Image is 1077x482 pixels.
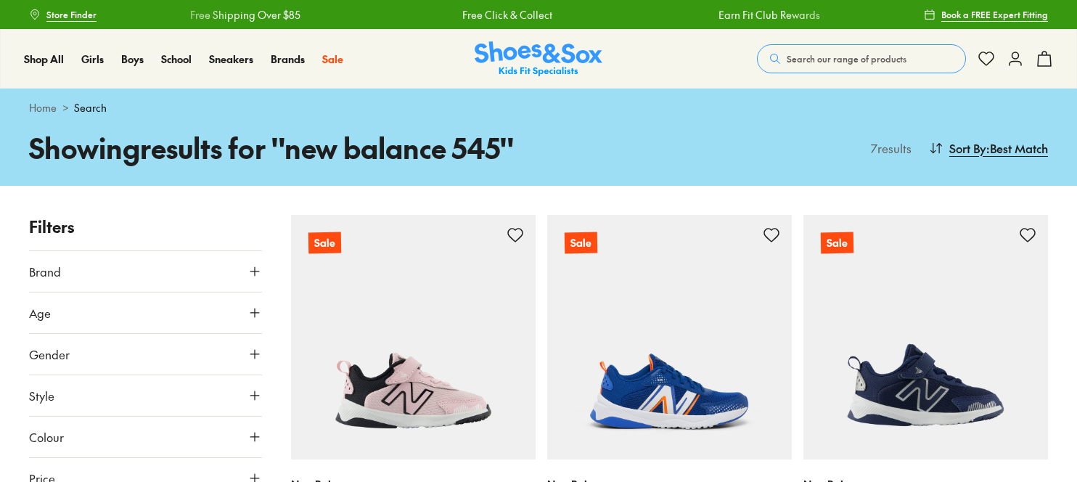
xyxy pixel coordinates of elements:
[821,232,853,254] p: Sale
[209,52,253,67] a: Sneakers
[29,251,262,292] button: Brand
[29,100,57,115] a: Home
[322,52,343,67] a: Sale
[81,52,104,67] a: Girls
[161,52,192,66] span: School
[29,428,64,446] span: Colour
[865,139,912,157] p: 7 results
[24,52,64,67] a: Shop All
[29,263,61,280] span: Brand
[29,346,70,363] span: Gender
[322,52,343,66] span: Sale
[29,334,262,375] button: Gender
[565,232,597,254] p: Sale
[462,7,552,23] a: Free Click & Collect
[29,375,262,416] button: Style
[475,41,602,77] img: SNS_Logo_Responsive.svg
[209,52,253,66] span: Sneakers
[986,139,1048,157] span: : Best Match
[24,52,64,66] span: Shop All
[924,1,1048,28] a: Book a FREE Expert Fitting
[121,52,144,67] a: Boys
[29,1,97,28] a: Store Finder
[29,417,262,457] button: Colour
[74,100,107,115] span: Search
[29,304,51,322] span: Age
[291,215,536,459] a: Sale
[949,139,986,157] span: Sort By
[308,232,341,254] p: Sale
[271,52,305,67] a: Brands
[941,8,1048,21] span: Book a FREE Expert Fitting
[46,8,97,21] span: Store Finder
[803,215,1048,459] a: Sale
[271,52,305,66] span: Brands
[29,387,54,404] span: Style
[929,132,1048,164] button: Sort By:Best Match
[29,127,538,168] h1: Showing results for " new balance 545 "
[81,52,104,66] span: Girls
[161,52,192,67] a: School
[547,215,792,459] a: Sale
[718,7,820,23] a: Earn Fit Club Rewards
[189,7,300,23] a: Free Shipping Over $85
[757,44,966,73] button: Search our range of products
[29,215,262,239] p: Filters
[121,52,144,66] span: Boys
[29,293,262,333] button: Age
[787,52,906,65] span: Search our range of products
[475,41,602,77] a: Shoes & Sox
[29,100,1048,115] div: >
